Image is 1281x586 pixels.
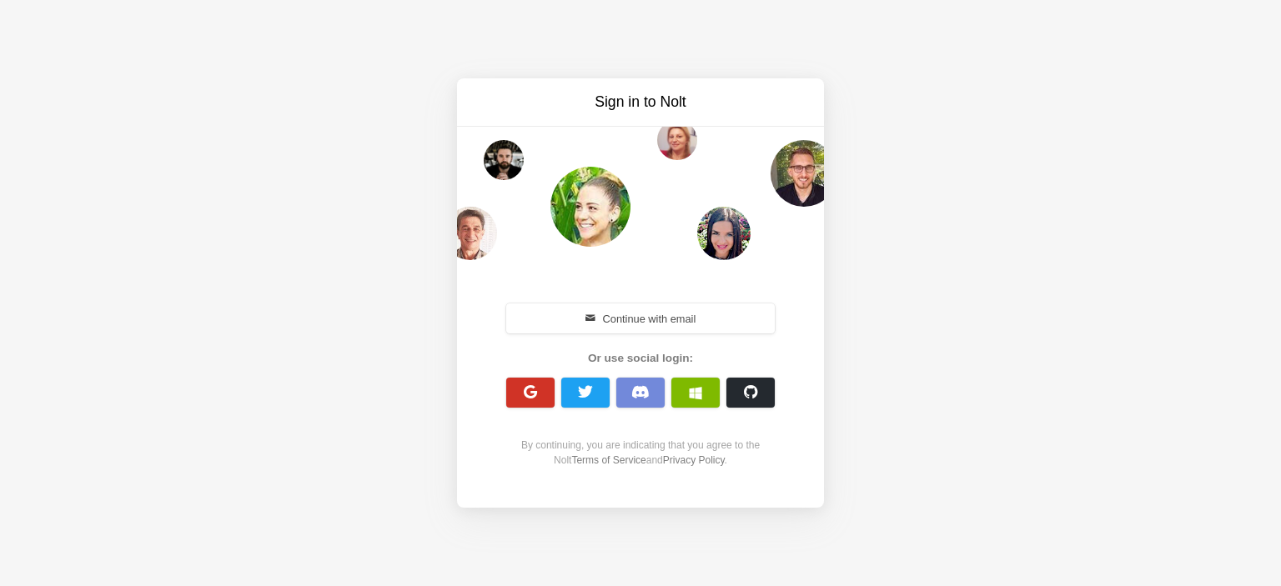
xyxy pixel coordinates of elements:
button: Continue with email [506,303,775,333]
h3: Sign in to Nolt [500,92,781,113]
a: Terms of Service [571,454,646,466]
a: Privacy Policy [663,454,725,466]
div: Or use social login: [497,350,784,367]
div: By continuing, you are indicating that you agree to the Nolt and . [497,438,784,468]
